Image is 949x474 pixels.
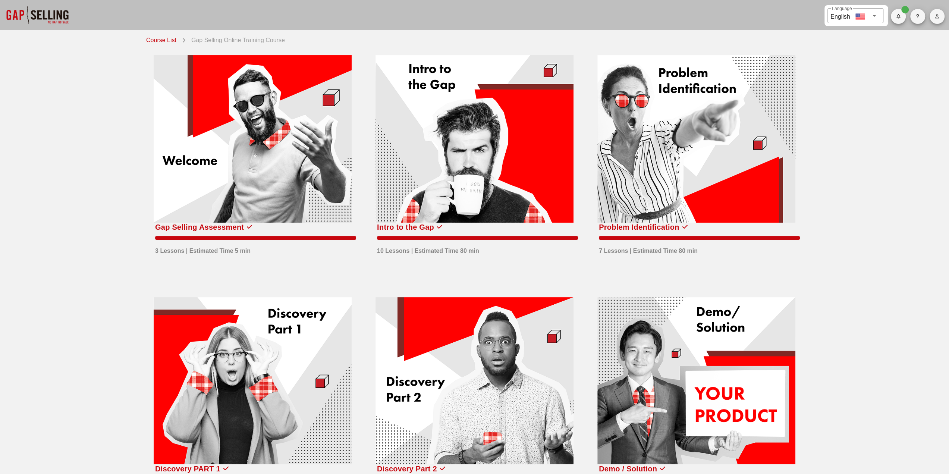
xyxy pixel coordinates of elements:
label: Language [832,6,852,12]
a: Course List [146,34,179,45]
div: 10 Lessons | Estimated Time 80 min [377,243,479,255]
div: Intro to the Gap [377,221,434,233]
span: Badge [901,6,909,13]
div: Gap Selling Assessment [155,221,244,233]
div: Gap Selling Online Training Course [188,34,285,45]
div: LanguageEnglish [827,8,883,23]
div: Problem Identification [599,221,679,233]
div: 7 Lessons | Estimated Time 80 min [599,243,698,255]
div: English [830,10,850,21]
div: 3 Lessons | Estimated Time 5 min [155,243,251,255]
